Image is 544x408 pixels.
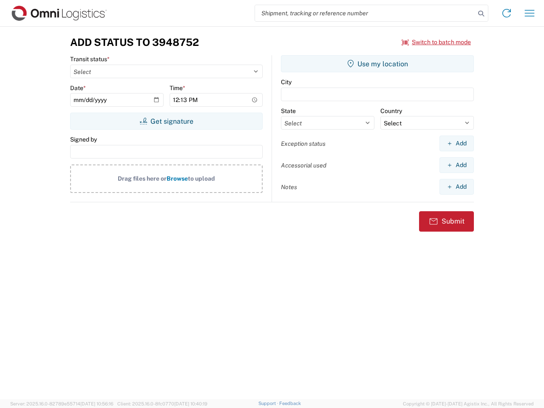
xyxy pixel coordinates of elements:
[170,84,185,92] label: Time
[70,36,199,48] h3: Add Status to 3948752
[439,157,474,173] button: Add
[380,107,402,115] label: Country
[70,84,86,92] label: Date
[118,175,167,182] span: Drag files here or
[281,107,296,115] label: State
[70,55,110,63] label: Transit status
[281,161,326,169] label: Accessorial used
[279,401,301,406] a: Feedback
[70,113,263,130] button: Get signature
[403,400,534,408] span: Copyright © [DATE]-[DATE] Agistix Inc., All Rights Reserved
[255,5,475,21] input: Shipment, tracking or reference number
[10,401,113,406] span: Server: 2025.16.0-82789e55714
[174,401,207,406] span: [DATE] 10:40:19
[281,55,474,72] button: Use my location
[188,175,215,182] span: to upload
[167,175,188,182] span: Browse
[80,401,113,406] span: [DATE] 10:56:16
[281,140,326,147] label: Exception status
[117,401,207,406] span: Client: 2025.16.0-8fc0770
[70,136,97,143] label: Signed by
[419,211,474,232] button: Submit
[439,136,474,151] button: Add
[281,183,297,191] label: Notes
[402,35,471,49] button: Switch to batch mode
[281,78,292,86] label: City
[439,179,474,195] button: Add
[258,401,280,406] a: Support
